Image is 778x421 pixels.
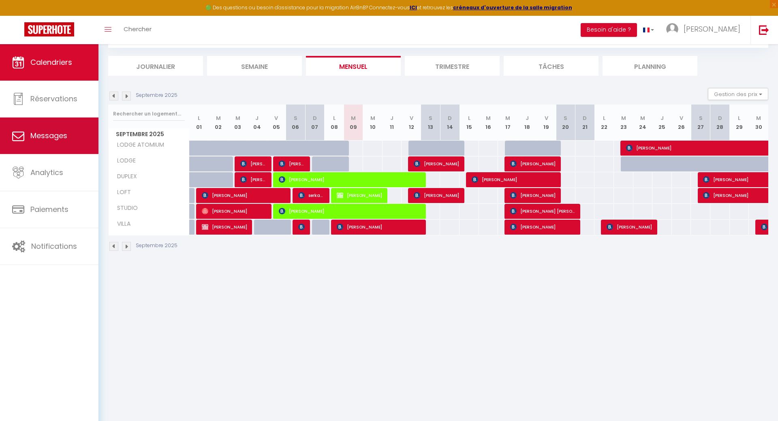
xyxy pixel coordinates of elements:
abbr: M [486,114,491,122]
abbr: V [410,114,413,122]
img: Super Booking [24,22,74,36]
span: serkan K [298,188,324,203]
img: logout [759,25,769,35]
th: 25 [652,105,672,141]
th: 22 [594,105,614,141]
button: Ouvrir le widget de chat LiveChat [6,3,31,28]
span: LODGE ATOMIUM [110,141,166,150]
abbr: L [198,114,200,122]
li: Tâches [504,56,598,76]
span: [PERSON_NAME] [202,188,286,203]
abbr: M [351,114,356,122]
span: Paiements [30,204,68,214]
span: [PERSON_NAME] [279,172,421,187]
a: Chercher [118,16,158,44]
span: [PERSON_NAME] [510,219,575,235]
span: LODGE [110,156,140,165]
th: 27 [691,105,710,141]
th: 10 [363,105,383,141]
th: 26 [672,105,691,141]
p: Septembre 2025 [136,242,177,250]
span: [PERSON_NAME] [472,172,556,187]
th: 30 [749,105,768,141]
th: 28 [710,105,730,141]
abbr: L [333,114,336,122]
th: 23 [614,105,633,141]
span: [PERSON_NAME] [684,24,740,34]
span: [PERSON_NAME] [279,203,421,219]
th: 15 [460,105,479,141]
span: DUPLEX [110,172,140,181]
th: 20 [556,105,575,141]
abbr: J [390,114,393,122]
span: LOFT [110,188,140,197]
abbr: V [545,114,548,122]
th: 08 [325,105,344,141]
th: 09 [344,105,363,141]
abbr: J [660,114,664,122]
a: ... [PERSON_NAME] [660,16,750,44]
th: 19 [536,105,556,141]
abbr: M [505,114,510,122]
span: [PERSON_NAME] [414,156,459,171]
li: Journalier [108,56,203,76]
button: Gestion des prix [708,88,768,100]
th: 16 [479,105,498,141]
th: 05 [267,105,286,141]
th: 18 [517,105,537,141]
abbr: L [603,114,605,122]
th: 06 [286,105,306,141]
th: 24 [633,105,653,141]
th: 02 [209,105,228,141]
th: 29 [730,105,749,141]
th: 12 [402,105,421,141]
img: ... [666,23,678,35]
abbr: D [313,114,317,122]
abbr: S [699,114,703,122]
th: 11 [383,105,402,141]
a: créneaux d'ouverture de la salle migration [453,4,572,11]
span: Calendriers [30,57,72,67]
abbr: V [680,114,683,122]
span: [PERSON_NAME] [202,219,247,235]
abbr: M [235,114,240,122]
span: Chercher [124,25,152,33]
span: Réservations [30,94,77,104]
abbr: M [640,114,645,122]
abbr: S [564,114,567,122]
th: 03 [228,105,248,141]
th: 01 [190,105,209,141]
span: [PERSON_NAME] [202,203,267,219]
li: Planning [603,56,697,76]
span: [PERSON_NAME] [240,156,266,171]
p: Septembre 2025 [136,92,177,99]
abbr: M [756,114,761,122]
button: Besoin d'aide ? [581,23,637,37]
span: Messages [30,130,67,141]
th: 07 [305,105,325,141]
a: ICI [410,4,417,11]
span: [PERSON_NAME] [607,219,652,235]
th: 04 [247,105,267,141]
abbr: J [526,114,529,122]
span: [PERSON_NAME] [279,156,305,171]
abbr: S [429,114,432,122]
span: [PERSON_NAME] [414,188,459,203]
span: [PERSON_NAME] [337,219,421,235]
span: Septembre 2025 [109,128,189,140]
abbr: J [255,114,259,122]
abbr: S [294,114,297,122]
abbr: D [718,114,722,122]
span: [PERSON_NAME] [240,172,266,187]
abbr: D [583,114,587,122]
span: [PERSON_NAME] [510,188,556,203]
li: Trimestre [405,56,500,76]
li: Semaine [207,56,302,76]
th: 21 [575,105,595,141]
span: [PERSON_NAME] [337,188,382,203]
abbr: L [468,114,470,122]
th: 17 [498,105,517,141]
span: Notifications [31,241,77,251]
abbr: V [274,114,278,122]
